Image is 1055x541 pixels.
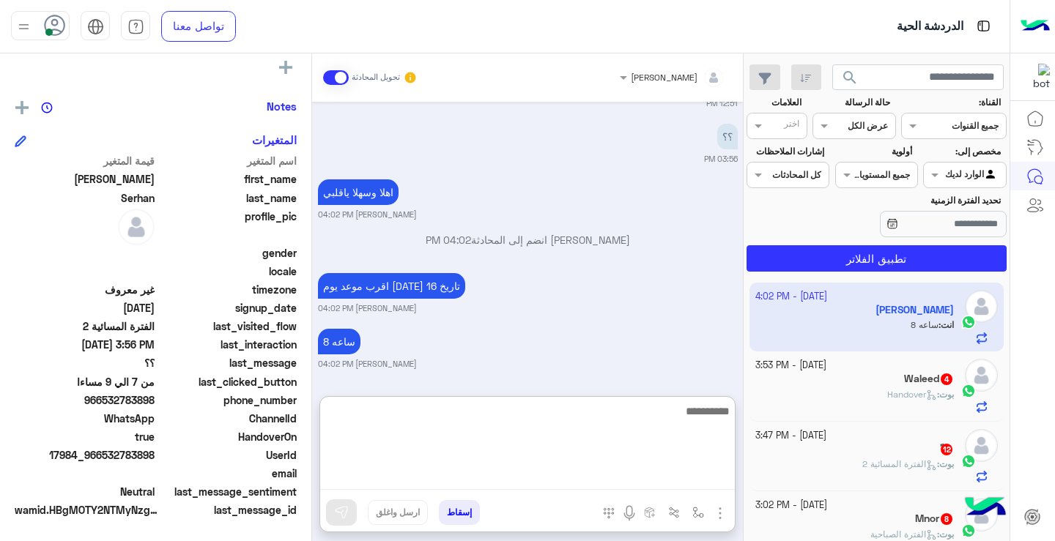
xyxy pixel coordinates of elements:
img: send voice note [621,504,638,522]
span: UserId [158,447,297,463]
span: Lina [15,171,155,187]
b: : [937,529,954,540]
a: tab [121,11,150,42]
small: تحويل المحادثة [352,72,400,83]
span: true [15,429,155,444]
button: إسقاط [439,500,480,525]
h6: المتغيرات [252,133,297,146]
span: 12 [941,444,952,455]
span: locale [158,264,297,279]
img: Logo [1021,11,1050,42]
img: send attachment [711,504,729,522]
img: tab [127,18,144,35]
p: 11/10/2025, 4:02 PM [318,329,360,354]
span: HandoverOn [158,429,297,444]
span: [PERSON_NAME] [631,72,697,83]
small: 03:56 PM [704,153,738,165]
img: WhatsApp [961,454,976,469]
span: 8 [941,513,952,525]
span: email [158,466,297,481]
img: WhatsApp [961,384,976,398]
img: create order [644,507,656,518]
small: [DATE] - 3:47 PM [755,429,826,443]
small: [DATE] - 3:02 PM [755,499,827,512]
img: defaultAdmin.png [118,209,155,245]
span: 17984_966532783898 [15,447,155,463]
span: last_clicked_button [158,374,297,389]
img: 177882628735456 [1023,64,1050,90]
div: اختر [784,117,802,134]
label: العلامات [748,96,802,109]
h5: ً [939,443,954,455]
p: الدردشة الحية [897,17,963,37]
span: غير معروف [15,282,155,297]
button: تطبيق الفلاتر [747,245,1007,272]
button: ارسل واغلق [368,500,428,525]
small: [PERSON_NAME] 04:02 PM [318,358,417,370]
span: اسم المتغير [158,153,297,168]
p: 11/10/2025, 3:56 PM [717,124,738,149]
span: search [841,69,859,86]
span: من 7 الي 9 مساءا [15,374,155,389]
span: Handover [887,389,937,400]
span: ؟؟ [15,355,155,370]
span: 966532783898 [15,392,155,408]
span: signup_date [158,300,297,316]
button: create order [638,500,662,524]
label: أولوية [837,145,912,158]
button: Trigger scenario [662,500,686,524]
a: تواصل معنا [161,11,236,42]
span: بوت [939,458,954,469]
img: select flow [692,507,704,518]
span: 0 [15,484,155,499]
span: الفترة المسائية 2 [862,458,937,469]
img: notes [41,102,53,113]
img: send message [334,505,349,520]
p: [PERSON_NAME] انضم إلى المحادثة [318,232,738,247]
img: add [15,101,29,114]
span: 2025-10-11T12:56:21.392Z [15,337,155,352]
img: profile [15,18,33,36]
b: : [937,458,954,469]
span: بوت [939,389,954,400]
span: profile_pic [158,209,297,242]
button: search [832,64,868,96]
h5: Mnor [915,512,954,525]
label: القناة: [903,96,1002,109]
label: حالة الرسالة [815,96,890,109]
span: 2 [15,411,155,426]
label: مخصص إلى: [925,145,1001,158]
label: إشارات الملاحظات [748,145,823,158]
b: : [937,389,954,400]
img: WhatsApp [961,523,976,538]
span: الفترة المسائية 2 [15,318,155,334]
p: 11/10/2025, 4:02 PM [318,179,399,205]
span: ChannelId [158,411,297,426]
span: null [15,245,155,261]
span: Serhan [15,190,155,206]
small: [PERSON_NAME] 04:02 PM [318,209,417,220]
span: last_visited_flow [158,318,297,334]
img: defaultAdmin.png [965,429,998,462]
span: timezone [158,282,297,297]
span: null [15,264,155,279]
span: first_name [158,171,297,187]
span: الفترة الصباحية [870,529,937,540]
span: 4 [941,373,952,385]
p: 11/10/2025, 4:02 PM [318,273,465,299]
span: قيمة المتغير [15,153,155,168]
img: tab [87,18,104,35]
label: تحديد الفترة الزمنية [837,194,1001,207]
small: 12:51 PM [706,97,738,109]
span: بوت [939,529,954,540]
span: last_name [158,190,297,206]
small: [DATE] - 3:53 PM [755,359,826,373]
span: last_message_id [164,502,297,518]
span: phone_number [158,392,297,408]
span: 04:02 PM [426,234,471,246]
img: hulul-logo.png [960,482,1011,534]
span: gender [158,245,297,261]
img: make a call [603,507,615,519]
button: select flow [686,500,711,524]
span: last_message_sentiment [158,484,297,499]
